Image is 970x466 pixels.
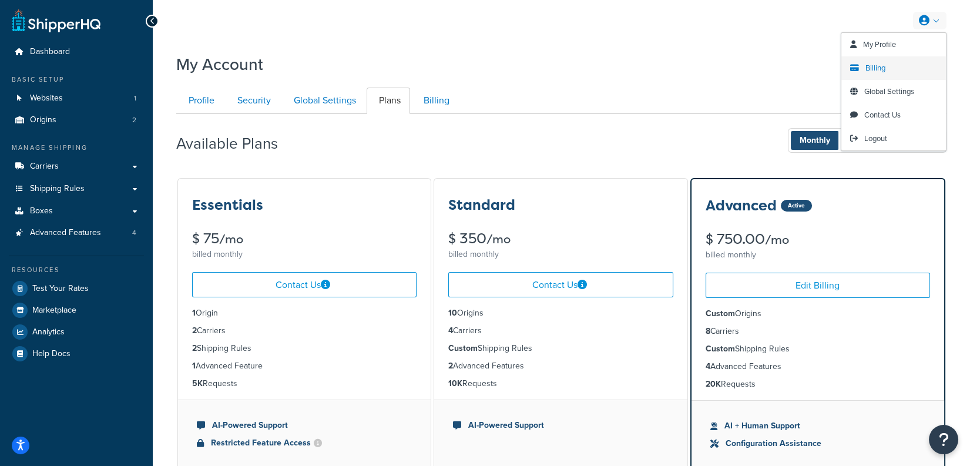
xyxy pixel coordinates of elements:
li: Websites [9,88,144,109]
strong: 5K [192,377,203,390]
li: Origins [448,307,673,320]
a: My Profile [841,33,946,56]
span: Analytics [32,327,65,337]
span: Boxes [30,206,53,216]
a: Plans [367,88,410,114]
div: Manage Shipping [9,143,144,153]
li: Marketplace [9,300,144,321]
h1: My Account [176,53,263,76]
span: My Profile [863,39,896,50]
li: Origin [192,307,417,320]
li: Shipping Rules [9,178,144,200]
li: Dashboard [9,41,144,63]
a: Advanced Features 4 [9,222,144,244]
li: Shipping Rules [448,342,673,355]
h3: Standard [448,197,515,213]
span: 2 [132,115,136,125]
li: Help Docs [9,343,144,364]
button: Open Resource Center [929,425,958,454]
div: $ 75 [192,232,417,246]
strong: Custom [706,307,735,320]
a: Global Settings [841,80,946,103]
span: 1 [134,93,136,103]
div: billed monthly [706,247,930,263]
li: AI + Human Support [710,420,925,433]
span: Carriers [30,162,59,172]
div: $ 750.00 [706,232,930,247]
li: Advanced Features [706,360,930,373]
button: Monthly Annually- 1 monthFREE [788,128,946,153]
a: Edit Billing [706,273,930,298]
a: Analytics [9,321,144,343]
strong: 4 [706,360,710,373]
a: Boxes [9,200,144,222]
span: Billing [865,62,885,73]
strong: 2 [448,360,453,372]
li: Requests [448,377,673,390]
a: Contact Us [192,272,417,297]
li: Carriers [448,324,673,337]
a: Websites 1 [9,88,144,109]
span: Advanced Features [30,228,101,238]
li: Origins [9,109,144,131]
a: ShipperHQ Home [12,9,100,32]
span: Shipping Rules [30,184,85,194]
li: Configuration Assistance [710,437,925,450]
small: /mo [765,232,789,248]
strong: 2 [192,324,197,337]
li: Carriers [192,324,417,337]
a: Security [225,88,280,114]
li: Shipping Rules [706,343,930,356]
div: Resources [9,265,144,275]
li: Carriers [706,325,930,338]
span: Contact Us [864,109,901,120]
span: Dashboard [30,47,70,57]
strong: 8 [706,325,710,337]
span: Logout [864,133,887,144]
li: Advanced Features [448,360,673,373]
span: Test Your Rates [32,284,89,294]
li: AI-Powered Support [197,419,412,432]
span: Monthly [791,131,839,150]
li: Shipping Rules [192,342,417,355]
h2: Available Plans [176,135,296,152]
a: Billing [411,88,459,114]
h3: Advanced [706,198,777,213]
li: Requests [706,378,930,391]
strong: 1 [192,307,196,319]
div: billed monthly [192,246,417,263]
span: Global Settings [864,86,914,97]
span: Websites [30,93,63,103]
small: /mo [486,231,511,247]
a: Contact Us [448,272,673,297]
li: Origins [706,307,930,320]
a: Carriers [9,156,144,177]
strong: 2 [192,342,197,354]
h3: Essentials [192,197,263,213]
div: $ 350 [448,232,673,246]
strong: 10K [448,377,462,390]
strong: Custom [448,342,478,354]
span: 4 [132,228,136,238]
span: Annually [838,131,944,150]
span: Origins [30,115,56,125]
a: Profile [176,88,224,114]
a: Global Settings [281,88,365,114]
a: Logout [841,127,946,150]
strong: 10 [448,307,457,319]
strong: 1 [192,360,196,372]
li: Requests [192,377,417,390]
a: Contact Us [841,103,946,127]
div: Active [781,200,812,212]
a: Billing [841,56,946,80]
strong: Custom [706,343,735,355]
small: /mo [219,231,243,247]
strong: 4 [448,324,453,337]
